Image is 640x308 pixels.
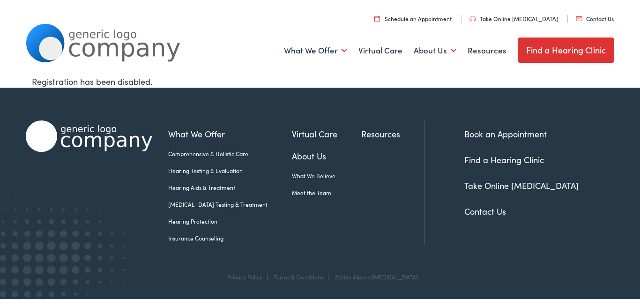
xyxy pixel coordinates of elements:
a: Hearing Protection [168,217,292,225]
a: Resources [468,33,506,68]
a: [MEDICAL_DATA] Testing & Treatment [168,200,292,209]
a: Schedule an Appointment [374,15,452,23]
img: utility icon [469,16,476,22]
a: Hearing Testing & Evaluation [168,166,292,175]
img: Alpaca Audiology [26,120,152,152]
div: ©2025 Alpaca [MEDICAL_DATA] [330,274,418,280]
a: Privacy Policy [227,273,262,281]
a: What We Believe [292,172,362,180]
img: utility icon [576,16,582,21]
a: Virtual Care [358,33,402,68]
a: Contact Us [464,205,506,217]
a: Find a Hearing Clinic [518,38,615,63]
a: About Us [414,33,456,68]
a: Book an Appointment [464,128,547,140]
a: Hearing Aids & Treatment [168,183,292,192]
a: Terms & Conditions [274,273,323,281]
a: What We Offer [284,33,347,68]
a: What We Offer [168,128,292,140]
a: Take Online [MEDICAL_DATA] [469,15,558,23]
a: Resources [361,128,424,140]
a: About Us [292,150,362,162]
a: Meet the Team [292,188,362,197]
img: utility icon [374,15,380,22]
a: Take Online [MEDICAL_DATA] [464,180,579,191]
a: Find a Hearing Clinic [464,154,544,165]
a: Insurance Counseling [168,234,292,242]
a: Comprehensive & Holistic Care [168,150,292,158]
a: Contact Us [576,15,614,23]
a: Virtual Care [292,128,362,140]
div: Registration has been disabled. [32,75,608,88]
